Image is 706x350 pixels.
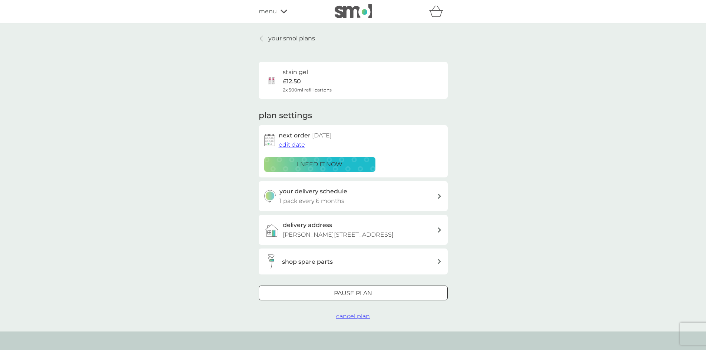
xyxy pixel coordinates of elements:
p: your smol plans [268,34,315,43]
button: your delivery schedule1 pack every 6 months [259,181,448,211]
p: £12.50 [283,77,301,86]
p: Pause plan [334,289,372,298]
span: menu [259,7,277,16]
h3: delivery address [283,220,332,230]
img: stain gel [264,73,279,88]
div: basket [429,4,448,19]
span: 2x 500ml refill cartons [283,86,332,93]
button: Pause plan [259,286,448,300]
p: [PERSON_NAME][STREET_ADDRESS] [283,230,394,240]
p: 1 pack every 6 months [279,196,344,206]
span: edit date [279,141,305,148]
h6: stain gel [283,67,308,77]
p: i need it now [297,160,342,169]
button: i need it now [264,157,375,172]
img: smol [335,4,372,18]
button: shop spare parts [259,249,448,274]
a: delivery address[PERSON_NAME][STREET_ADDRESS] [259,215,448,245]
button: edit date [279,140,305,150]
button: cancel plan [336,311,370,321]
span: cancel plan [336,313,370,320]
h2: next order [279,131,332,140]
a: your smol plans [259,34,315,43]
h3: shop spare parts [282,257,333,267]
h2: plan settings [259,110,312,121]
span: [DATE] [312,132,332,139]
h3: your delivery schedule [279,187,347,196]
